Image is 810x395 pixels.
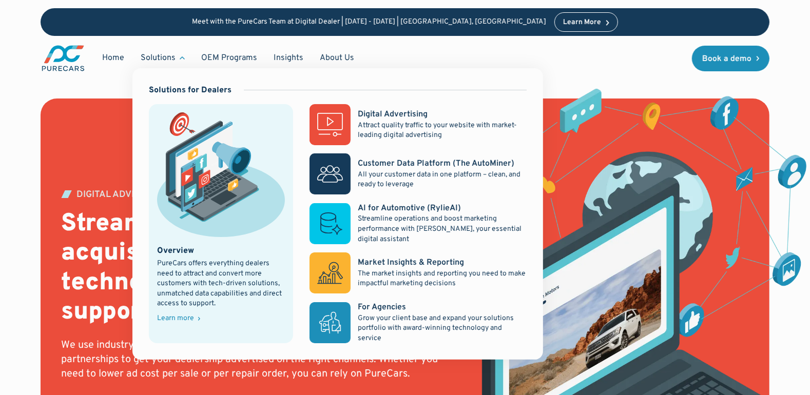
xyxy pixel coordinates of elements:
div: Learn more [157,315,194,322]
div: Solutions [141,52,176,64]
a: main [41,44,86,72]
div: For Agencies [358,302,406,313]
p: Grow your client base and expand your solutions portfolio with award-winning technology and service [358,313,526,344]
div: Market Insights & Reporting [358,257,464,268]
a: AI for Automotive (RylieAI)Streamline operations and boost marketing performance with [PERSON_NAM... [310,203,526,244]
h2: Streamline your customer acquisition with the latest in ad technology and full-service support [61,210,453,328]
p: Meet with the PureCars Team at Digital Dealer | [DATE] - [DATE] | [GEOGRAPHIC_DATA], [GEOGRAPHIC_... [192,18,546,27]
p: Attract quality traffic to your website with market-leading digital advertising [358,121,526,141]
p: We use industry-leading data solutions, the latest ad technology and premier partnerships to get ... [61,338,453,381]
a: Insights [265,48,312,68]
a: Learn More [554,12,618,32]
a: For AgenciesGrow your client base and expand your solutions portfolio with award-winning technolo... [310,302,526,343]
img: purecars logo [41,44,86,72]
p: All your customer data in one platform – clean, and ready to leverage [358,170,526,190]
div: Overview [157,245,194,256]
a: marketing illustration showing social media channels and campaignsOverviewPureCars offers everyth... [149,104,294,343]
a: Customer Data Platform (The AutoMiner)All your customer data in one platform – clean, and ready t... [310,153,526,194]
div: Solutions for Dealers [149,85,232,96]
nav: Solutions [132,68,543,360]
a: About Us [312,48,362,68]
a: Home [94,48,132,68]
p: The market insights and reporting you need to make impactful marketing decisions [358,269,526,289]
div: Digital Advertising [358,109,428,120]
div: DIGITAL ADVERTISING [76,190,172,200]
a: Market Insights & ReportingThe market insights and reporting you need to make impactful marketing... [310,252,526,293]
div: Book a demo [702,55,751,63]
div: Learn More [563,19,601,26]
div: Solutions [132,48,193,68]
div: PureCars offers everything dealers need to attract and convert more customers with tech-driven so... [157,259,285,309]
a: Book a demo [692,46,770,71]
div: Customer Data Platform (The AutoMiner) [358,158,514,169]
a: Digital AdvertisingAttract quality traffic to your website with market-leading digital advertising [310,104,526,145]
p: Streamline operations and boost marketing performance with [PERSON_NAME], your essential digital ... [358,214,526,244]
a: OEM Programs [193,48,265,68]
div: AI for Automotive (RylieAI) [358,203,461,214]
img: marketing illustration showing social media channels and campaigns [157,112,285,236]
